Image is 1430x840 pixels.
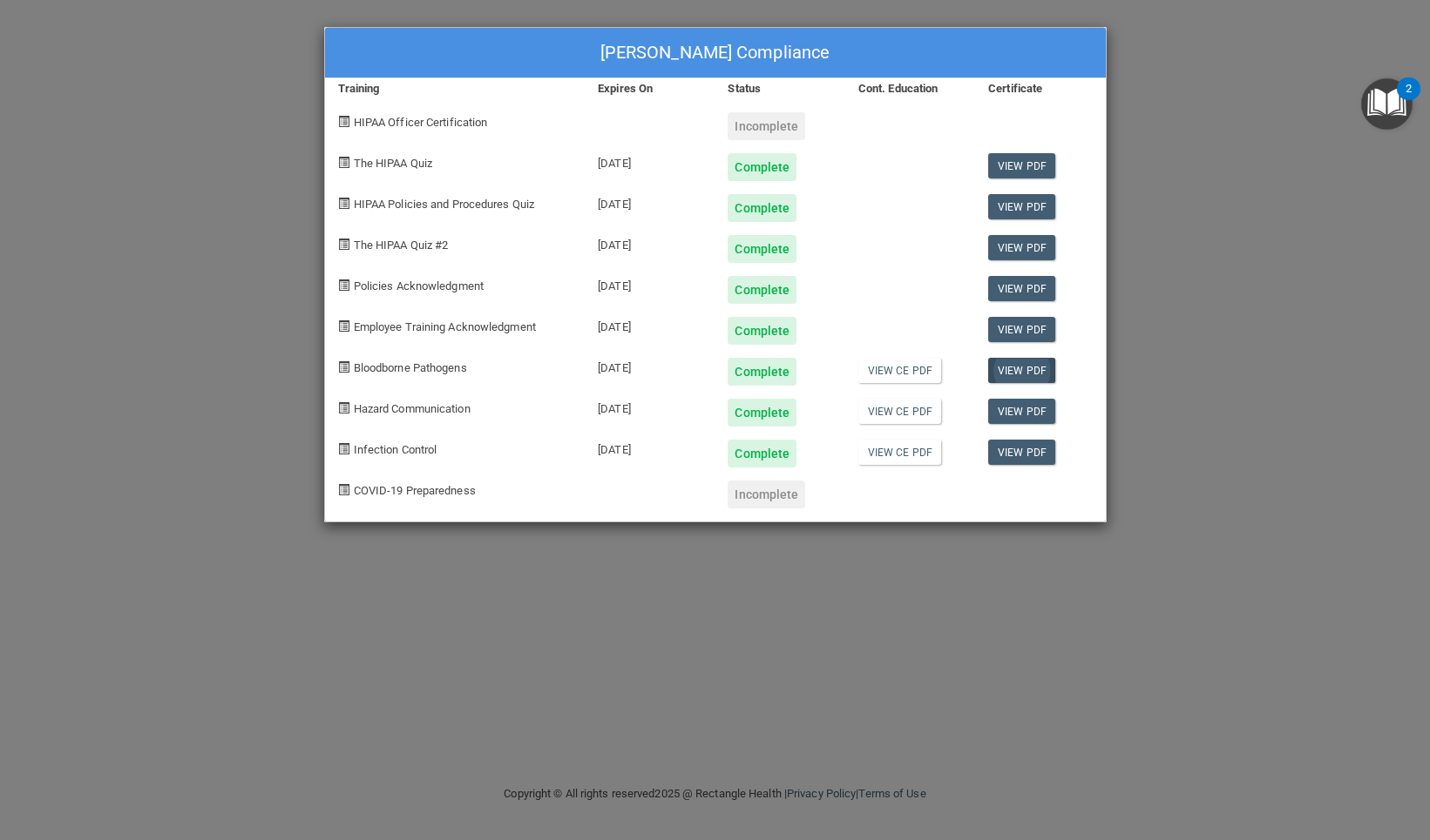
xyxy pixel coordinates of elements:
[585,78,715,99] div: Expires On
[585,386,715,427] div: [DATE]
[354,279,484,292] span: Policies Acknowledgment
[988,235,1055,260] a: View PDF
[585,345,715,386] div: [DATE]
[988,317,1055,342] a: View PDF
[988,153,1055,178] a: View PDF
[585,140,715,181] div: [DATE]
[845,78,975,99] div: Cont. Education
[728,194,796,222] div: Complete
[728,480,805,508] div: Incomplete
[728,317,796,345] div: Complete
[728,153,796,181] div: Complete
[354,157,432,170] span: The HIPAA Quiz
[728,112,805,140] div: Incomplete
[728,235,796,263] div: Complete
[988,194,1055,219] a: View PDF
[1406,89,1412,111] div: 2
[988,276,1055,301] a: View PDF
[354,198,534,211] span: HIPAA Policies and Procedures Quiz
[858,358,941,383] a: View CE PDF
[325,28,1106,78] div: [PERSON_NAME] Compliance
[354,239,449,252] span: The HIPAA Quiz #2
[585,427,715,467] div: [DATE]
[728,276,796,304] div: Complete
[988,358,1055,383] a: View PDF
[728,440,796,467] div: Complete
[988,440,1055,465] a: View PDF
[988,399,1055,424] a: View PDF
[858,440,941,465] a: View CE PDF
[354,116,488,129] span: HIPAA Officer Certification
[354,361,467,374] span: Bloodborne Pathogens
[354,443,437,456] span: Infection Control
[858,399,941,424] a: View CE PDF
[585,263,715,304] div: [DATE]
[325,78,586,99] div: Training
[728,399,796,427] div: Complete
[585,181,715,222] div: [DATE]
[975,78,1105,99] div: Certificate
[728,358,796,386] div: Complete
[715,78,844,99] div: Status
[585,304,715,345] div: [DATE]
[354,320,536,333] span: Employee Training Acknowledgment
[585,222,715,263] div: [DATE]
[354,484,476,497] span: COVID-19 Preparedness
[1361,78,1413,130] button: Open Resource Center, 2 new notifications
[354,402,471,415] span: Hazard Communication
